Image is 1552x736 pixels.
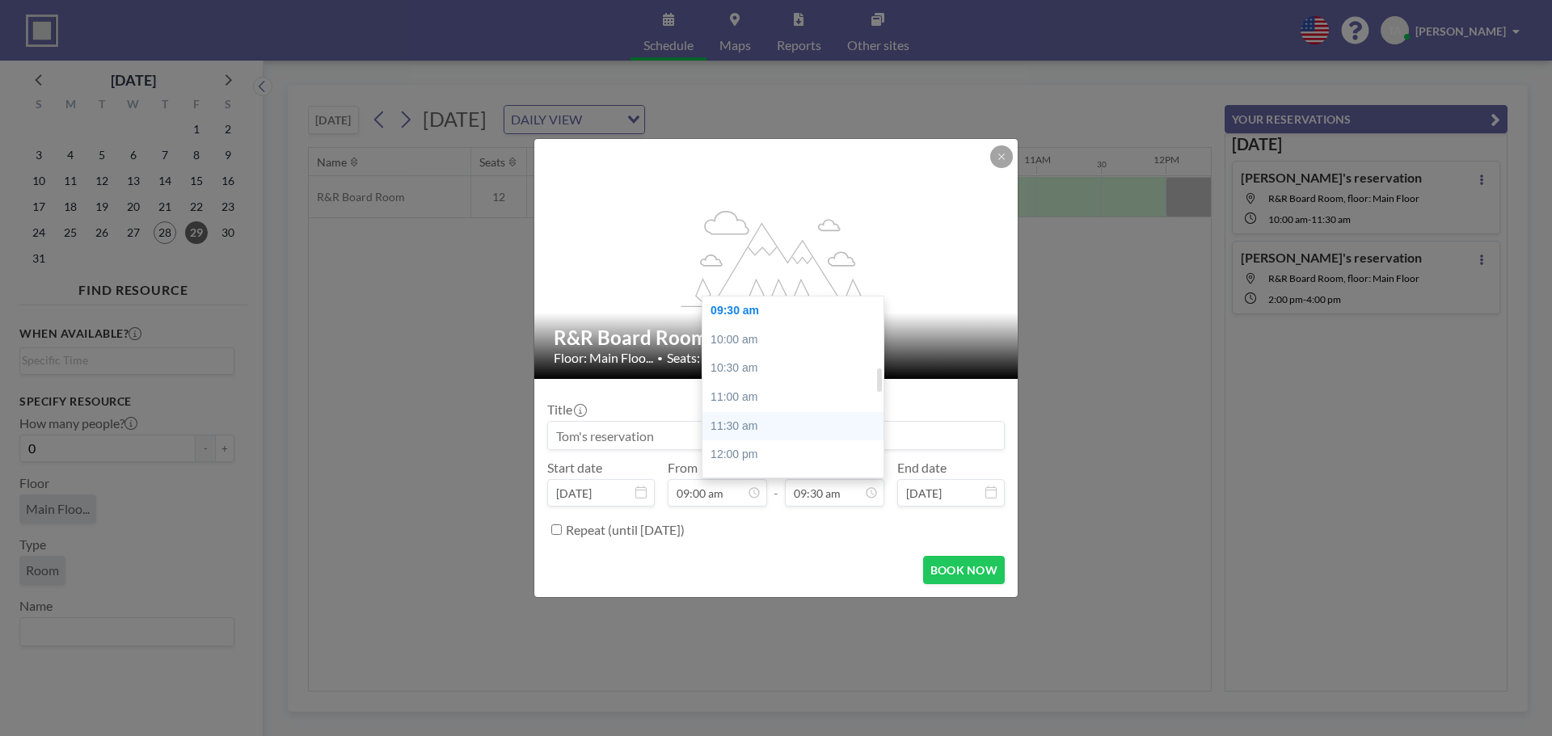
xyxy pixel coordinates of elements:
[667,350,717,366] span: Seats: 12
[547,402,585,418] label: Title
[554,350,653,366] span: Floor: Main Floo...
[702,440,892,469] div: 12:00 pm
[668,460,698,476] label: From
[702,326,892,355] div: 10:00 am
[774,465,778,501] span: -
[657,352,663,364] span: •
[554,326,1000,350] h2: R&R Board Room
[702,297,892,326] div: 09:30 am
[702,383,892,412] div: 11:00 am
[702,469,892,498] div: 12:30 pm
[897,460,947,476] label: End date
[702,412,892,441] div: 11:30 am
[547,460,602,476] label: Start date
[566,522,685,538] label: Repeat (until [DATE])
[923,556,1005,584] button: BOOK NOW
[548,422,1004,449] input: Tom's reservation
[702,354,892,383] div: 10:30 am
